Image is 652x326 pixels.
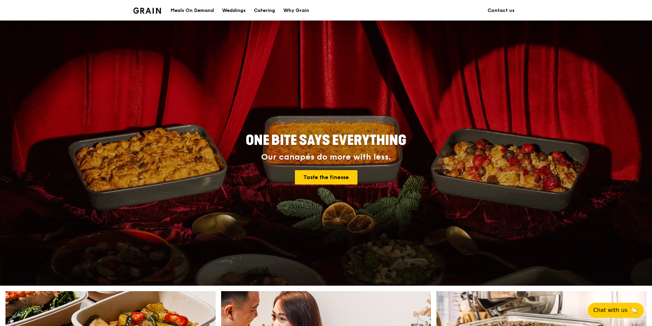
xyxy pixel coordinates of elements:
[588,303,644,318] button: Chat with us🦙
[593,306,627,314] span: Chat with us
[295,170,357,185] a: Taste the finesse
[246,132,406,149] span: ONE BITE SAYS EVERYTHING
[133,8,161,14] img: Grain
[250,0,279,21] a: Catering
[283,0,309,21] div: Why Grain
[279,0,313,21] a: Why Grain
[484,0,519,21] a: Contact us
[203,152,449,162] div: Our canapés do more with less.
[630,306,638,314] span: 🦙
[218,0,250,21] a: Weddings
[222,0,246,21] div: Weddings
[171,0,214,21] div: Meals On Demand
[254,0,275,21] div: Catering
